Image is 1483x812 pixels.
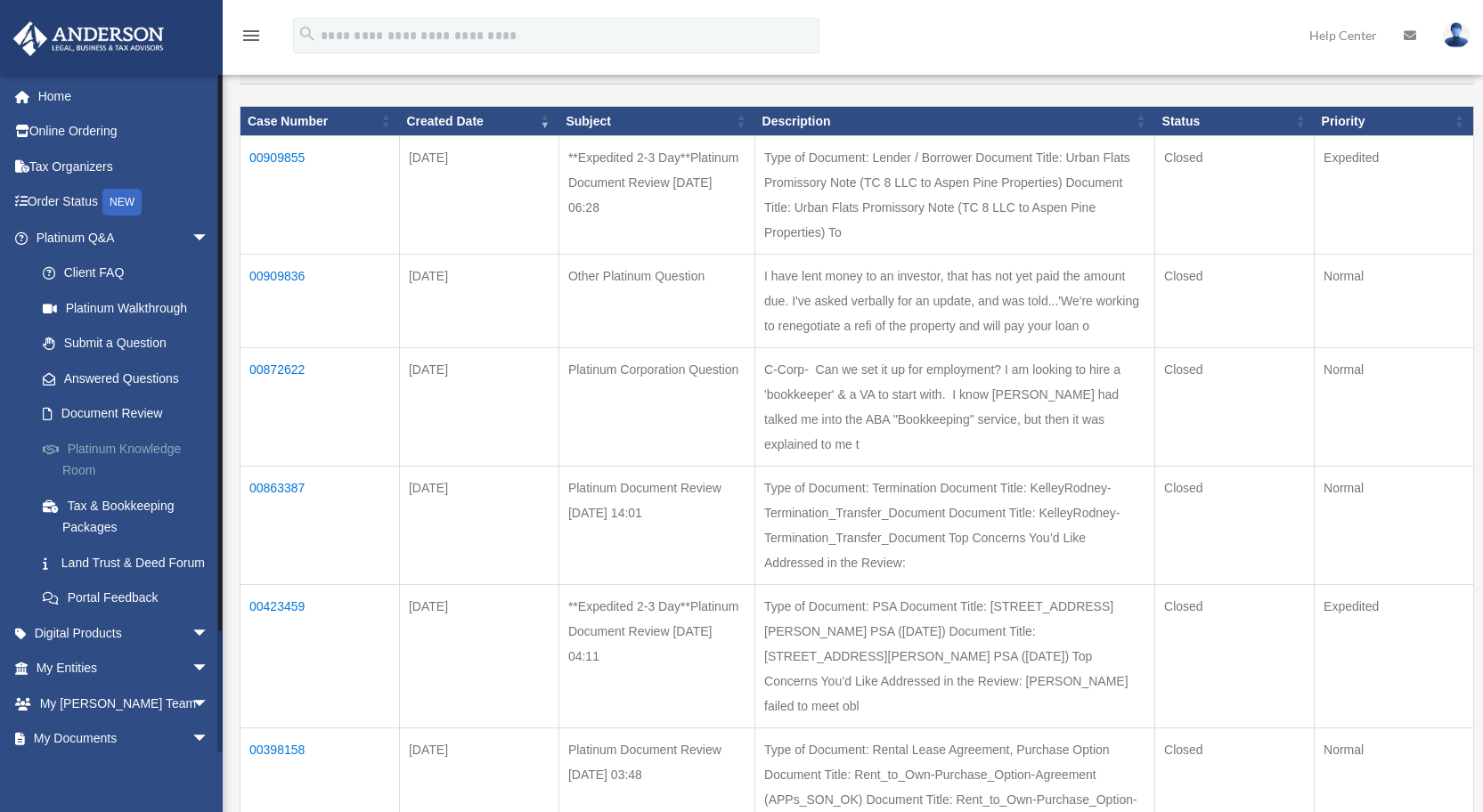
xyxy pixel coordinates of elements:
td: Other Platinum Question [558,255,754,348]
td: [DATE] [399,348,558,467]
td: Closed [1155,585,1315,728]
th: Subject: activate to sort column ascending [558,106,754,136]
td: [DATE] [399,585,558,728]
td: C-Corp- Can we set it up for employment? I am looking to hire a 'bookkeeper' & a VA to start with... [755,348,1155,467]
a: Tax & Bookkeeping Packages [25,488,236,545]
td: **Expedited 2-3 Day**Platinum Document Review [DATE] 04:11 [558,585,754,728]
td: Type of Document: Termination Document Title: KelleyRodney-Termination_Transfer_Document Document... [755,467,1155,585]
a: My [PERSON_NAME] Teamarrow_drop_down [12,686,236,721]
span: arrow_drop_down [191,686,227,722]
td: Normal [1315,255,1474,348]
td: Normal [1315,348,1474,467]
a: Client FAQ [25,256,236,291]
td: Expedited [1315,585,1474,728]
td: 00863387 [240,467,400,585]
td: I have lent money to an investor, that has not yet paid the amount due. I've asked verbally for a... [755,255,1155,348]
th: Description: activate to sort column ascending [755,106,1155,136]
a: My Documentsarrow_drop_down [12,721,236,757]
td: Type of Document: Lender / Borrower Document Title: Urban Flats Promissory Note (TC 8 LLC to Aspe... [755,136,1155,255]
a: Platinum Knowledge Room [25,431,236,488]
a: Tax Organizers [12,149,236,184]
td: [DATE] [399,255,558,348]
i: search [297,24,317,44]
td: 00423459 [240,585,400,728]
td: Type of Document: PSA Document Title: [STREET_ADDRESS][PERSON_NAME] PSA ([DATE]) Document Title: ... [755,585,1155,728]
td: **Expedited 2-3 Day**Platinum Document Review [DATE] 06:28 [558,136,754,255]
td: Platinum Corporation Question [558,348,754,467]
td: 00909855 [240,136,400,255]
td: Expedited [1315,136,1474,255]
a: My Entitiesarrow_drop_down [12,651,236,686]
a: Digital Productsarrow_drop_down [12,615,236,651]
td: Normal [1315,467,1474,585]
a: Submit a Question [25,326,236,361]
div: NEW [102,189,142,215]
td: Platinum Document Review [DATE] 14:01 [558,467,754,585]
th: Priority: activate to sort column ascending [1315,106,1474,136]
td: Closed [1155,255,1315,348]
td: 00872622 [240,348,400,467]
span: arrow_drop_down [191,220,227,256]
th: Case Number: activate to sort column ascending [240,106,400,136]
a: Portal Feedback [25,581,236,616]
th: Created Date: activate to sort column ascending [399,106,558,136]
td: 00909836 [240,255,400,348]
img: Anderson Advisors Platinum Portal [8,21,169,56]
td: [DATE] [399,467,558,585]
span: arrow_drop_down [191,615,227,652]
td: Closed [1155,136,1315,255]
a: Online Ordering [12,114,236,150]
a: Land Trust & Deed Forum [25,545,236,581]
th: Status: activate to sort column ascending [1155,106,1315,136]
img: User Pic [1443,22,1470,48]
a: Platinum Walkthrough [25,290,236,326]
a: Document Review [25,396,236,432]
a: Home [12,78,236,114]
i: menu [240,25,262,46]
span: arrow_drop_down [191,651,227,687]
a: menu [240,31,262,46]
a: Answered Questions [25,361,227,396]
a: Platinum Q&Aarrow_drop_down [12,220,236,256]
span: arrow_drop_down [191,721,227,758]
td: [DATE] [399,136,558,255]
td: Closed [1155,348,1315,467]
td: Closed [1155,467,1315,585]
a: Order StatusNEW [12,184,236,221]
